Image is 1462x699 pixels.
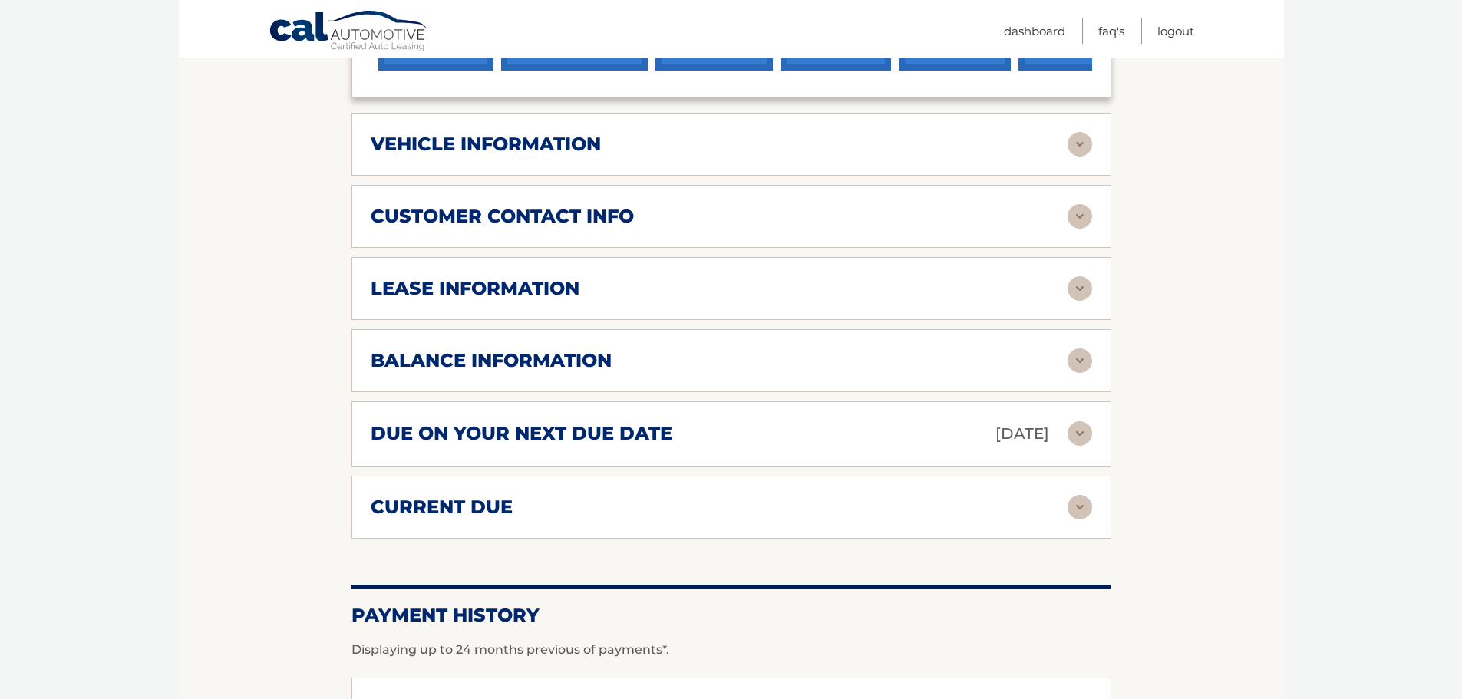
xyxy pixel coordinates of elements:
[1157,18,1194,44] a: Logout
[371,496,513,519] h2: current due
[371,133,601,156] h2: vehicle information
[351,641,1111,659] p: Displaying up to 24 months previous of payments*.
[1098,18,1124,44] a: FAQ's
[1068,276,1092,301] img: accordion-rest.svg
[1004,18,1065,44] a: Dashboard
[269,10,430,54] a: Cal Automotive
[1068,132,1092,157] img: accordion-rest.svg
[371,349,612,372] h2: balance information
[371,422,672,445] h2: due on your next due date
[1068,421,1092,446] img: accordion-rest.svg
[1068,348,1092,373] img: accordion-rest.svg
[371,205,634,228] h2: customer contact info
[351,604,1111,627] h2: Payment History
[1068,495,1092,519] img: accordion-rest.svg
[371,277,579,300] h2: lease information
[995,420,1049,447] p: [DATE]
[1068,204,1092,229] img: accordion-rest.svg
